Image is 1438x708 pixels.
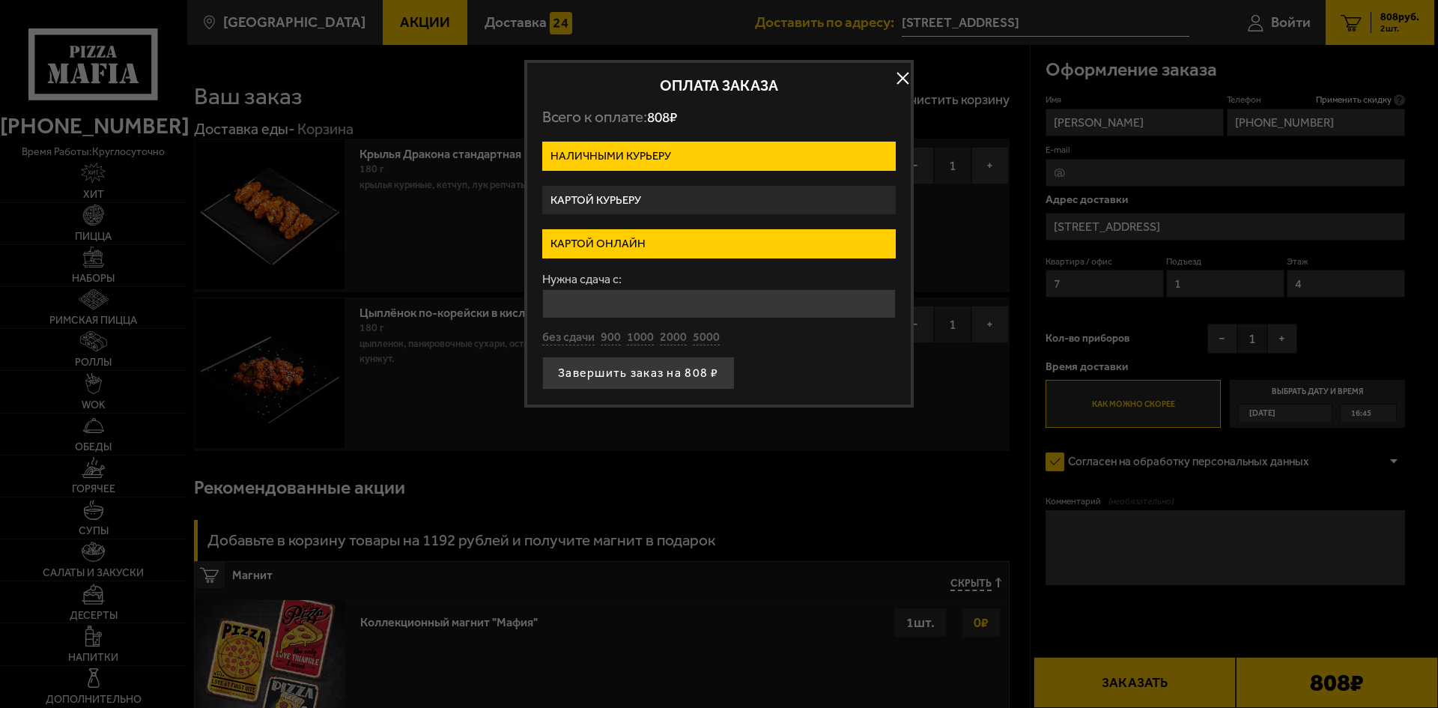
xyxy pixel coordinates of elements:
label: Картой курьеру [542,186,896,215]
button: Завершить заказ на 808 ₽ [542,357,735,390]
button: 900 [601,330,621,346]
button: без сдачи [542,330,595,346]
button: 2000 [660,330,687,346]
button: 5000 [693,330,720,346]
h2: Оплата заказа [542,78,896,93]
label: Картой онлайн [542,229,896,258]
button: 1000 [627,330,654,346]
span: 808 ₽ [647,109,677,126]
label: Наличными курьеру [542,142,896,171]
label: Нужна сдача с: [542,273,896,285]
p: Всего к оплате: [542,108,896,127]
